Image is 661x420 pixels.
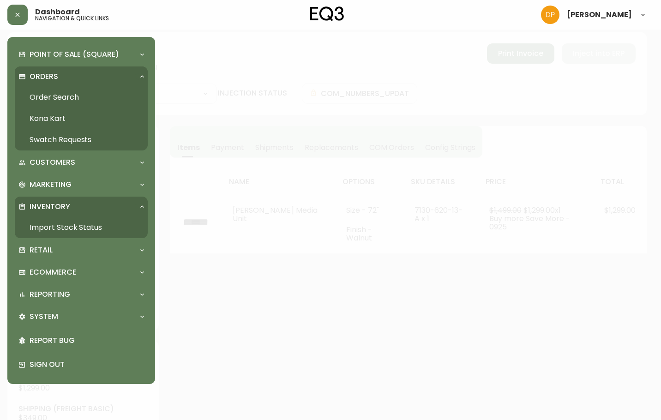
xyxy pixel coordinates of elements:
span: [PERSON_NAME] [567,11,632,18]
p: Ecommerce [30,267,76,277]
div: Ecommerce [15,262,148,282]
div: Orders [15,66,148,87]
p: Retail [30,245,53,255]
span: Dashboard [35,8,80,16]
img: logo [310,6,344,21]
p: Inventory [30,202,70,212]
div: Inventory [15,197,148,217]
a: Order Search [15,87,148,108]
div: Marketing [15,174,148,195]
a: Swatch Requests [15,129,148,150]
div: Customers [15,152,148,173]
p: Sign Out [30,360,144,370]
div: Point of Sale (Square) [15,44,148,65]
div: Reporting [15,284,148,305]
div: Retail [15,240,148,260]
p: Reporting [30,289,70,300]
img: b0154ba12ae69382d64d2f3159806b19 [541,6,559,24]
p: Customers [30,157,75,168]
p: Report Bug [30,336,144,346]
p: System [30,312,58,322]
div: Sign Out [15,353,148,377]
p: Marketing [30,180,72,190]
p: Point of Sale (Square) [30,49,119,60]
a: Import Stock Status [15,217,148,238]
a: Kona Kart [15,108,148,129]
h5: navigation & quick links [35,16,109,21]
div: Report Bug [15,329,148,353]
div: System [15,306,148,327]
p: Orders [30,72,58,82]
